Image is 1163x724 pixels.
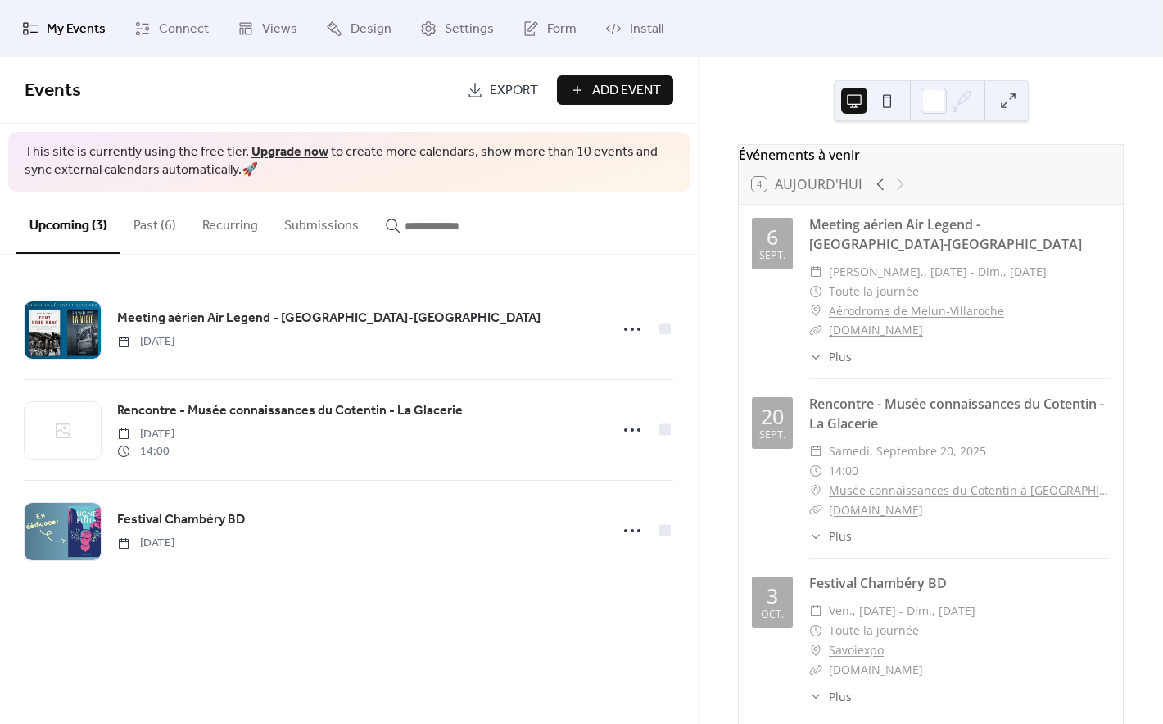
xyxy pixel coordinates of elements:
[592,81,661,101] span: Add Event
[829,441,986,461] span: samedi, septembre 20, 2025
[809,481,822,500] div: ​
[16,192,120,254] button: Upcoming (3)
[445,20,494,39] span: Settings
[593,7,676,51] a: Install
[759,430,785,441] div: sept.
[809,574,947,592] a: Festival Chambéry BD
[225,7,310,51] a: Views
[761,609,784,620] div: oct.
[829,601,975,621] span: ven., [DATE] - dim., [DATE]
[829,662,923,677] a: [DOMAIN_NAME]
[759,251,785,261] div: sept.
[809,527,822,545] div: ​
[490,81,538,101] span: Export
[117,400,463,422] a: Rencontre - Musée connaissances du Cotentin - La Glacerie
[557,75,673,105] button: Add Event
[829,621,919,640] span: Toute la journée
[809,282,822,301] div: ​
[25,73,81,109] span: Events
[809,301,822,321] div: ​
[455,75,550,105] a: Export
[809,348,852,365] button: ​Plus
[829,262,1047,282] span: [PERSON_NAME]., [DATE] - dim., [DATE]
[117,308,541,329] a: Meeting aérien Air Legend - [GEOGRAPHIC_DATA]-[GEOGRAPHIC_DATA]
[829,461,858,481] span: 14:00
[117,510,245,530] span: Festival Chambéry BD
[547,20,577,39] span: Form
[809,215,1082,253] a: Meeting aérien Air Legend - [GEOGRAPHIC_DATA]-[GEOGRAPHIC_DATA]
[829,527,852,545] span: Plus
[829,640,884,660] a: Savoiexpo
[809,262,822,282] div: ​
[10,7,118,51] a: My Events
[829,348,852,365] span: Plus
[117,309,541,328] span: Meeting aérien Air Legend - [GEOGRAPHIC_DATA]-[GEOGRAPHIC_DATA]
[117,333,174,351] span: [DATE]
[829,688,852,705] span: Plus
[314,7,404,51] a: Design
[809,320,822,340] div: ​
[510,7,589,51] a: Form
[809,660,822,680] div: ​
[739,145,1123,165] div: Événements à venir
[829,301,1004,321] a: Aérodrome de Melun-Villaroche
[117,509,245,531] a: Festival Chambéry BD
[829,502,923,518] a: [DOMAIN_NAME]
[809,601,822,621] div: ​
[809,688,852,705] button: ​Plus
[251,139,328,165] a: Upgrade now
[809,461,822,481] div: ​
[159,20,209,39] span: Connect
[809,441,822,461] div: ​
[761,406,784,427] div: 20
[271,192,372,252] button: Submissions
[117,443,174,460] span: 14:00
[630,20,663,39] span: Install
[829,481,1110,500] a: Musée connaissances du Cotentin à [GEOGRAPHIC_DATA]
[117,535,174,552] span: [DATE]
[117,426,174,443] span: [DATE]
[47,20,106,39] span: My Events
[809,348,822,365] div: ​
[120,192,189,252] button: Past (6)
[829,282,919,301] span: Toute la journée
[122,7,221,51] a: Connect
[117,401,463,421] span: Rencontre - Musée connaissances du Cotentin - La Glacerie
[351,20,391,39] span: Design
[262,20,297,39] span: Views
[408,7,506,51] a: Settings
[829,322,923,337] a: [DOMAIN_NAME]
[767,227,778,247] div: 6
[809,688,822,705] div: ​
[809,395,1104,432] a: Rencontre - Musée connaissances du Cotentin - La Glacerie
[767,586,778,606] div: 3
[809,527,852,545] button: ​Plus
[809,640,822,660] div: ​
[809,500,822,520] div: ​
[189,192,271,252] button: Recurring
[25,143,673,180] span: This site is currently using the free tier. to create more calendars, show more than 10 events an...
[809,621,822,640] div: ​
